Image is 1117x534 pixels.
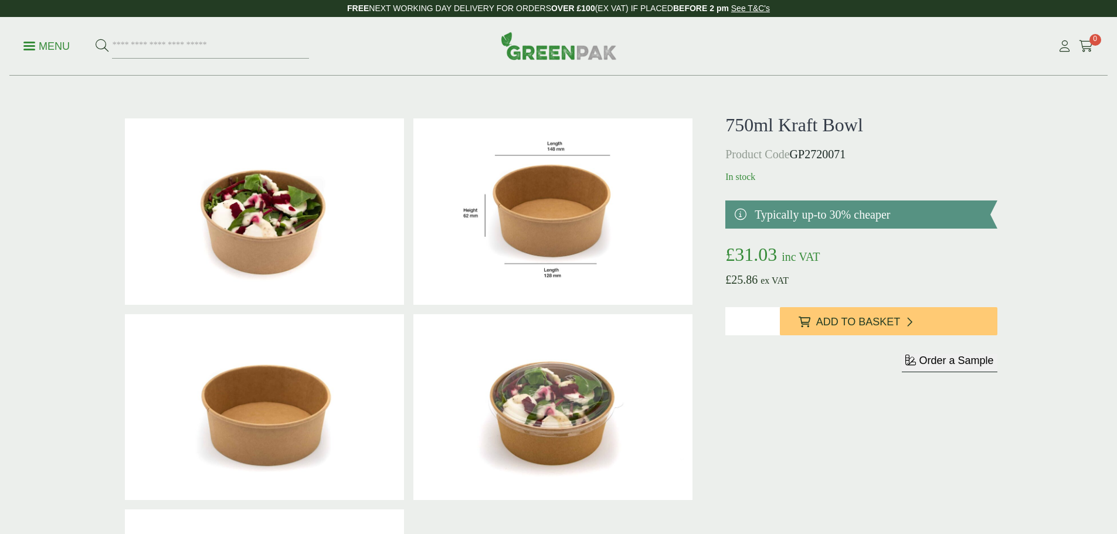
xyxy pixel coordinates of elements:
a: Menu [23,39,70,51]
img: KraftBowl_750 [413,118,692,305]
bdi: 25.86 [725,273,758,286]
p: Menu [23,39,70,53]
img: Kraft Bowl 750ml With Goats Chees Salad With Lid [413,314,692,501]
strong: FREE [347,4,369,13]
a: See T&C's [731,4,770,13]
i: My Account [1057,40,1072,52]
span: Add to Basket [816,316,900,329]
span: ex VAT [760,275,789,285]
h1: 750ml Kraft Bowl [725,114,997,136]
bdi: 31.03 [725,244,777,265]
span: inc VAT [782,250,820,263]
span: 0 [1089,34,1101,46]
strong: OVER £100 [551,4,595,13]
p: In stock [725,170,997,184]
a: 0 [1079,38,1094,55]
img: Kraft Bowl 750ml With Goats Cheese Salad Open [125,118,404,305]
span: Order a Sample [919,355,993,366]
img: GreenPak Supplies [501,32,617,60]
span: £ [725,244,735,265]
img: Kraft Bowl 750ml [125,314,404,501]
span: £ [725,273,731,286]
span: Product Code [725,148,789,161]
i: Cart [1079,40,1094,52]
strong: BEFORE 2 pm [673,4,729,13]
button: Order a Sample [902,354,997,372]
p: GP2720071 [725,145,997,163]
button: Add to Basket [780,307,997,335]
